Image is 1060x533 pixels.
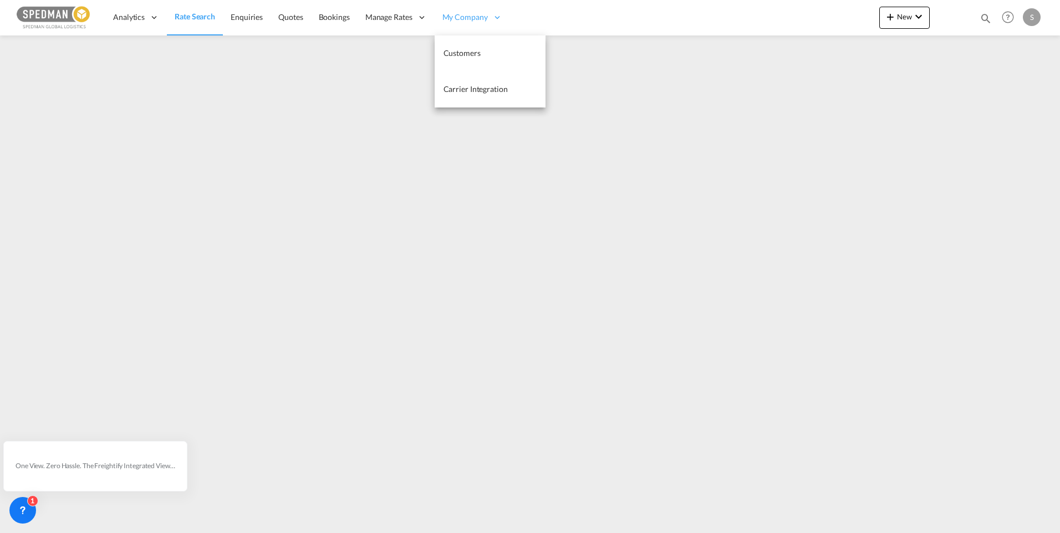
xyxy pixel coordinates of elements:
[980,12,992,29] div: icon-magnify
[319,12,350,22] span: Bookings
[980,12,992,24] md-icon: icon-magnify
[435,71,546,107] a: Carrier Integration
[1023,8,1041,26] div: S
[365,12,412,23] span: Manage Rates
[113,12,145,23] span: Analytics
[912,10,925,23] md-icon: icon-chevron-down
[998,8,1017,27] span: Help
[8,475,47,516] iframe: Chat
[879,7,930,29] button: icon-plus 400-fgNewicon-chevron-down
[884,12,925,21] span: New
[231,12,263,22] span: Enquiries
[998,8,1023,28] div: Help
[435,35,546,71] a: Customers
[442,12,488,23] span: My Company
[175,12,215,21] span: Rate Search
[884,10,897,23] md-icon: icon-plus 400-fg
[278,12,303,22] span: Quotes
[17,5,91,30] img: c12ca350ff1b11efb6b291369744d907.png
[444,84,508,94] span: Carrier Integration
[444,48,481,58] span: Customers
